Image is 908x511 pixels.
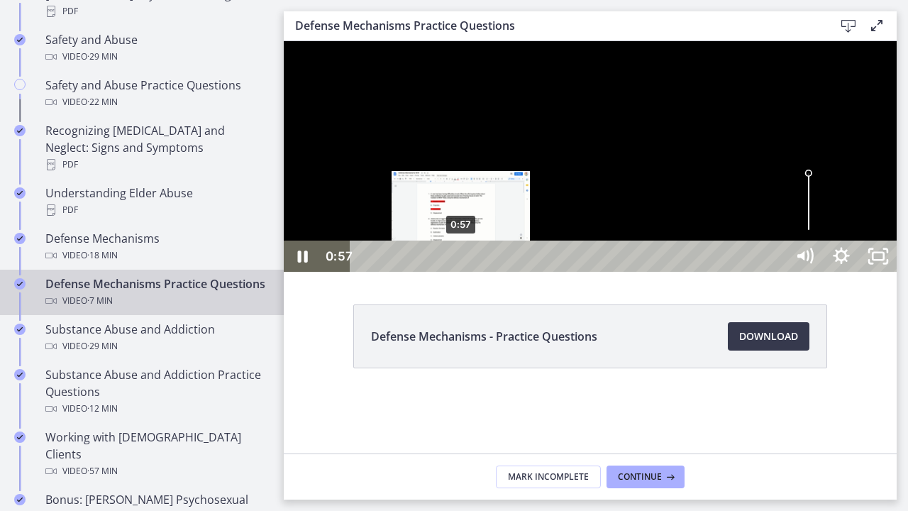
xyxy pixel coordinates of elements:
[14,324,26,335] i: Completed
[87,400,118,417] span: · 12 min
[45,3,267,20] div: PDF
[728,322,809,351] a: Download
[14,278,26,290] i: Completed
[14,369,26,380] i: Completed
[45,275,267,309] div: Defense Mechanisms Practice Questions
[45,185,267,219] div: Understanding Elder Abuse
[45,400,267,417] div: Video
[607,466,685,488] button: Continue
[45,31,267,65] div: Safety and Abuse
[45,77,267,111] div: Safety and Abuse Practice Questions
[45,230,267,264] div: Defense Mechanisms
[45,247,267,264] div: Video
[87,94,118,111] span: · 22 min
[87,338,118,355] span: · 29 min
[576,199,613,231] button: Unfullscreen
[45,463,267,480] div: Video
[295,17,812,34] h3: Defense Mechanisms Practice Questions
[14,125,26,136] i: Completed
[371,328,597,345] span: Defense Mechanisms - Practice Questions
[14,494,26,505] i: Completed
[45,202,267,219] div: PDF
[14,233,26,244] i: Completed
[508,471,589,483] span: Mark Incomplete
[502,199,539,231] button: Mute
[87,247,118,264] span: · 18 min
[14,432,26,443] i: Completed
[496,466,601,488] button: Mark Incomplete
[45,156,267,173] div: PDF
[511,121,539,199] div: Volume
[14,34,26,45] i: Completed
[45,292,267,309] div: Video
[45,429,267,480] div: Working with [DEMOGRAPHIC_DATA] Clients
[45,338,267,355] div: Video
[87,292,113,309] span: · 7 min
[87,48,118,65] span: · 29 min
[618,471,662,483] span: Continue
[284,41,897,272] iframe: Video Lesson
[45,48,267,65] div: Video
[45,366,267,417] div: Substance Abuse and Addiction Practice Questions
[45,122,267,173] div: Recognizing [MEDICAL_DATA] and Neglect: Signs and Symptoms
[45,94,267,111] div: Video
[87,463,118,480] span: · 57 min
[539,199,576,231] button: Show settings menu
[739,328,798,345] span: Download
[45,321,267,355] div: Substance Abuse and Addiction
[14,187,26,199] i: Completed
